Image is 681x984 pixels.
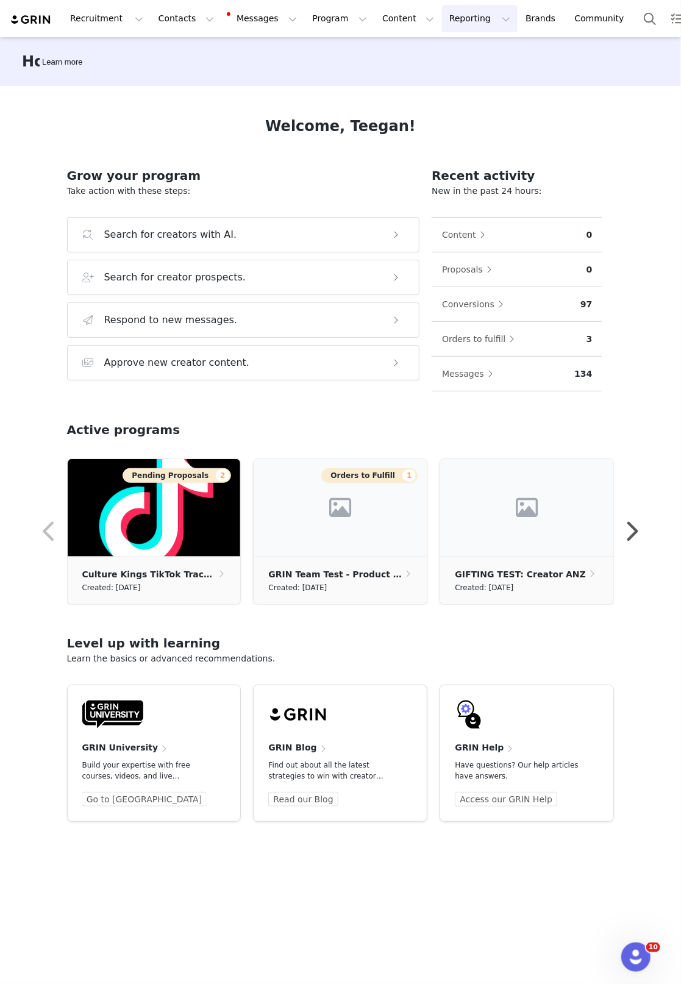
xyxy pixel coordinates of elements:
[580,298,592,311] p: 97
[67,185,420,198] p: Take action with these steps:
[455,581,513,594] small: Created: [DATE]
[67,302,420,338] button: Respond to new messages.
[67,217,420,252] button: Search for creators with AI.
[104,355,250,370] h3: Approve new creator content.
[40,56,85,68] div: Tooltip anchor
[67,345,420,380] button: Approve new creator content.
[68,459,241,557] img: 2d15ac64-76cf-40fd-87b5-cf3368049c65.png
[22,51,70,73] h3: Home
[82,700,143,729] img: GRIN-University-Logo-Black.svg
[82,760,207,782] p: Build your expertise with free courses, videos, and live trainings.
[455,792,557,807] a: Access our GRIN Help
[305,5,374,32] button: Program
[587,263,593,276] p: 0
[441,294,510,314] button: Conversions
[67,634,615,652] h2: Level up with learning
[455,760,579,782] p: Have questions? Our help articles have answers.
[104,313,238,327] h3: Respond to new messages.
[67,652,615,665] p: Learn the basics or advanced recommendations.
[574,368,592,380] p: 134
[455,700,484,729] img: GRIN-help-icon.svg
[375,5,441,32] button: Content
[455,741,504,754] h4: GRIN Help
[587,229,593,241] p: 0
[442,5,518,32] button: Reporting
[646,943,660,952] span: 10
[455,568,585,581] p: GIFTING TEST: Creator ANZ
[268,568,404,581] p: GRIN Team Test - Product Selection URL
[268,700,329,729] img: grin-logo-black.svg
[222,5,304,32] button: Messages
[82,581,141,594] small: Created: [DATE]
[587,333,593,346] p: 3
[268,792,338,807] a: Read our Blog
[82,568,216,581] p: Culture Kings TikTok Tracking - May
[268,741,316,754] h4: GRIN Blog
[432,166,602,185] h2: Recent activity
[10,14,52,26] img: grin logo
[63,5,151,32] button: Recruitment
[104,270,246,285] h3: Search for creator prospects.
[265,115,416,137] h1: Welcome, Teegan!
[518,5,566,32] a: Brands
[441,364,499,383] button: Messages
[67,421,180,439] h2: Active programs
[441,329,521,349] button: Orders to fulfill
[321,468,418,483] button: Orders to Fulfill1
[104,227,237,242] h3: Search for creators with AI.
[82,741,159,754] h4: GRIN University
[636,5,663,32] button: Search
[151,5,221,32] button: Contacts
[67,166,420,185] h2: Grow your program
[621,943,651,972] iframe: Intercom live chat
[67,260,420,295] button: Search for creator prospects.
[268,760,393,782] p: Find out about all the latest strategies to win with creator marketing.
[441,225,491,244] button: Content
[441,260,498,279] button: Proposals
[82,792,207,807] a: Go to [GEOGRAPHIC_DATA]
[123,468,231,483] button: Pending Proposals2
[432,185,602,198] p: New in the past 24 hours:
[268,581,327,594] small: Created: [DATE]
[568,5,637,32] a: Community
